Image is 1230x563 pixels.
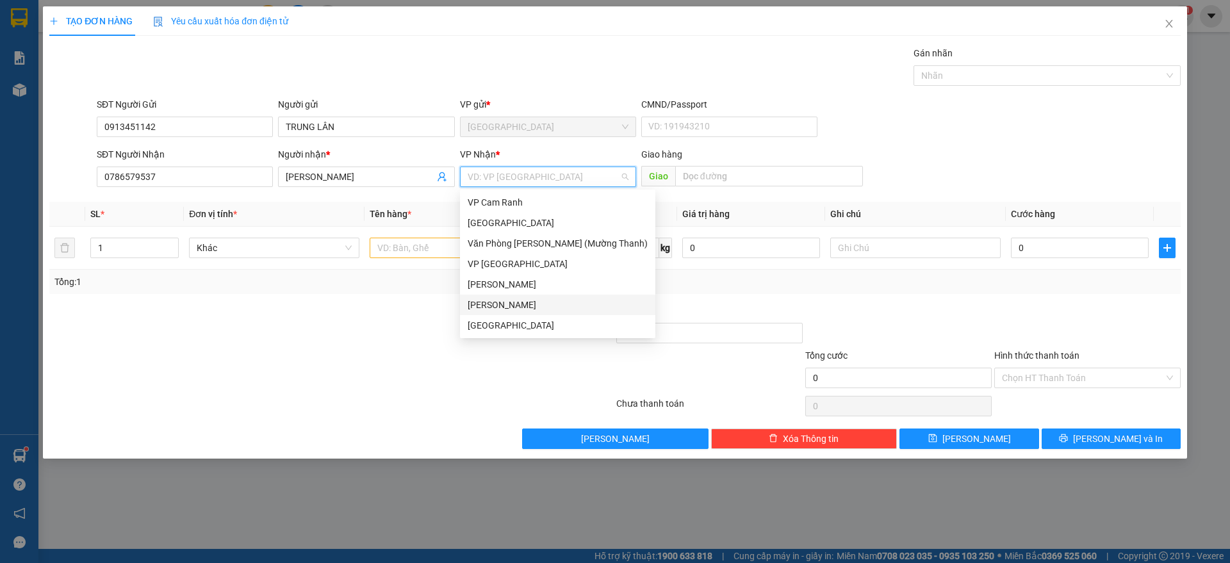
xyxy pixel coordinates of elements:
[153,16,288,26] span: Yêu cầu xuất hóa đơn điện tử
[468,298,648,312] div: [PERSON_NAME]
[370,238,540,258] input: VD: Bàn, Ghế
[805,350,848,361] span: Tổng cước
[1160,243,1175,253] span: plus
[370,209,411,219] span: Tên hàng
[108,49,176,59] b: [DOMAIN_NAME]
[942,432,1011,446] span: [PERSON_NAME]
[1151,6,1187,42] button: Close
[783,432,839,446] span: Xóa Thông tin
[682,238,820,258] input: 0
[468,195,648,209] div: VP Cam Ranh
[460,213,655,233] div: Đà Lạt
[460,233,655,254] div: Văn Phòng Trần Phú (Mường Thanh)
[460,274,655,295] div: Lê Hồng Phong
[97,147,273,161] div: SĐT Người Nhận
[641,149,682,159] span: Giao hàng
[928,434,937,444] span: save
[49,16,133,26] span: TẠO ĐƠN HÀNG
[460,97,636,111] div: VP gửi
[830,238,1001,258] input: Ghi Chú
[675,166,863,186] input: Dọc đường
[522,428,709,449] button: [PERSON_NAME]
[460,295,655,315] div: Phạm Ngũ Lão
[659,238,672,258] span: kg
[153,17,163,27] img: icon
[615,396,804,419] div: Chưa thanh toán
[711,428,898,449] button: deleteXóa Thông tin
[1059,434,1068,444] span: printer
[460,149,496,159] span: VP Nhận
[54,238,75,258] button: delete
[54,275,475,289] div: Tổng: 1
[1011,209,1055,219] span: Cước hàng
[49,17,58,26] span: plus
[108,61,176,77] li: (c) 2017
[1159,238,1176,258] button: plus
[468,236,648,250] div: Văn Phòng [PERSON_NAME] (Mường Thanh)
[468,117,628,136] span: Nha Trang
[437,172,447,182] span: user-add
[769,434,778,444] span: delete
[83,19,123,101] b: BIÊN NHẬN GỬI HÀNG
[468,257,648,271] div: VP [GEOGRAPHIC_DATA]
[16,16,80,80] img: logo.jpg
[914,48,953,58] label: Gán nhãn
[641,97,817,111] div: CMND/Passport
[97,97,273,111] div: SĐT Người Gửi
[278,147,454,161] div: Người nhận
[468,318,648,332] div: [GEOGRAPHIC_DATA]
[139,16,170,47] img: logo.jpg
[189,209,237,219] span: Đơn vị tính
[16,83,72,143] b: [PERSON_NAME]
[468,277,648,291] div: [PERSON_NAME]
[682,209,730,219] span: Giá trị hàng
[278,97,454,111] div: Người gửi
[899,428,1038,449] button: save[PERSON_NAME]
[1042,428,1181,449] button: printer[PERSON_NAME] và In
[825,202,1006,227] th: Ghi chú
[994,350,1079,361] label: Hình thức thanh toán
[468,216,648,230] div: [GEOGRAPHIC_DATA]
[90,209,101,219] span: SL
[581,432,650,446] span: [PERSON_NAME]
[1164,19,1174,29] span: close
[460,254,655,274] div: VP Ninh Hòa
[1073,432,1163,446] span: [PERSON_NAME] và In
[197,238,352,257] span: Khác
[641,166,675,186] span: Giao
[460,192,655,213] div: VP Cam Ranh
[460,315,655,336] div: Nha Trang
